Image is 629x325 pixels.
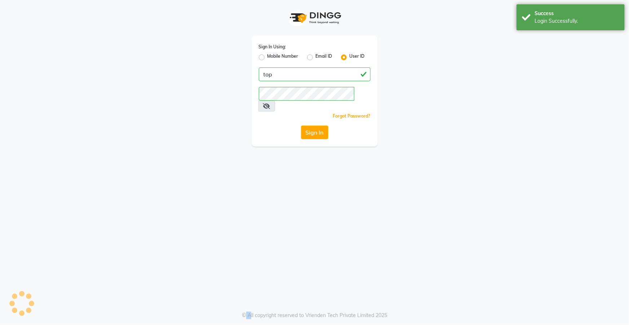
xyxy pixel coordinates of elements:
input: Username [259,67,371,81]
label: Sign In Using: [259,44,286,50]
label: Mobile Number [267,53,298,62]
img: logo1.svg [286,7,344,28]
label: User ID [350,53,365,62]
input: Username [259,87,354,101]
button: Sign In [301,126,328,139]
a: Forgot Password? [333,113,371,119]
div: Success [535,10,619,17]
div: Login Successfully. [535,17,619,25]
label: Email ID [316,53,332,62]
